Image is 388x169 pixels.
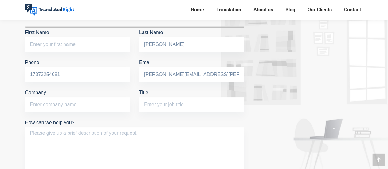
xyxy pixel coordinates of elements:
span: Contact [344,7,361,13]
a: About us [252,6,275,14]
a: Blog [284,6,297,14]
a: Contact [343,6,363,14]
span: Translation [217,7,241,13]
span: Home [191,7,204,13]
a: Home [189,6,206,14]
img: Translated Right [25,4,74,16]
input: First Name [25,37,130,52]
label: Phone [25,60,130,77]
input: Company [25,97,130,112]
label: Company [25,90,130,107]
input: Last Name [139,37,244,52]
span: About us [254,7,273,13]
a: Translation [215,6,243,14]
label: How can we help you? [25,120,244,134]
input: Title [139,97,244,112]
input: Email [139,67,244,82]
span: Our Clients [308,7,332,13]
label: Email [139,60,244,77]
a: Our Clients [306,6,334,14]
span: Blog [286,7,296,13]
input: Phone [25,67,130,82]
label: First Name [25,30,130,47]
label: Title [139,90,244,107]
label: Last Name [139,30,244,47]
